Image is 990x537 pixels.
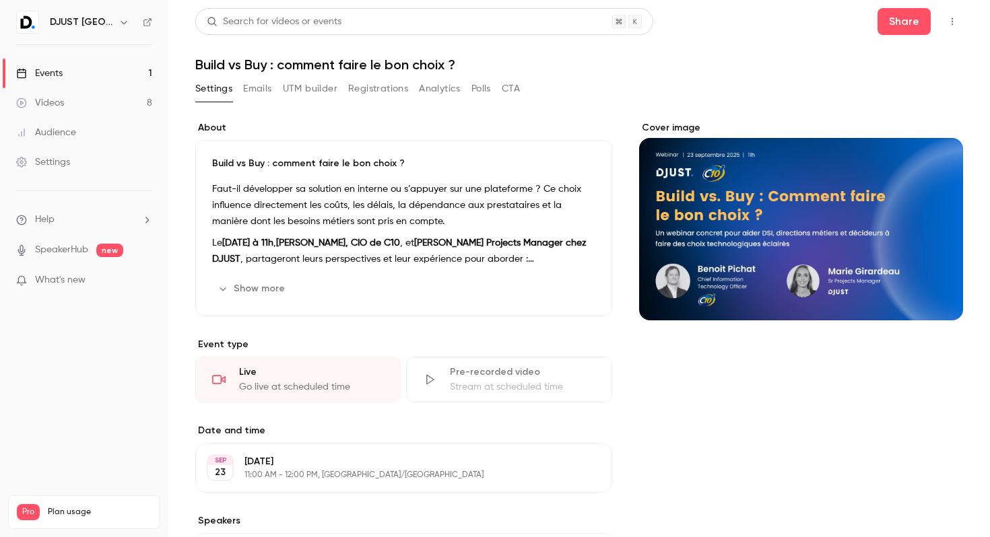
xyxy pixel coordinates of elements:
[195,357,401,402] div: LiveGo live at scheduled time
[450,380,595,394] div: Stream at scheduled time
[639,121,963,320] section: Cover image
[16,67,63,80] div: Events
[212,157,595,170] p: Build vs Buy : comment faire le bon choix ?
[243,78,271,100] button: Emails
[35,243,88,257] a: SpeakerHub
[195,338,612,351] p: Event type
[195,78,232,100] button: Settings
[35,273,86,287] span: What's new
[212,181,595,229] p: Faut-il développer sa solution en interne ou s’appuyer sur une plateforme ? Ce choix influence di...
[471,78,491,100] button: Polls
[239,380,384,394] div: Go live at scheduled time
[50,15,113,29] h6: DJUST [GEOGRAPHIC_DATA]
[195,121,612,135] label: About
[17,11,38,33] img: DJUST France
[502,78,520,100] button: CTA
[195,424,612,437] label: Date and time
[16,155,70,169] div: Settings
[283,78,337,100] button: UTM builder
[406,357,612,402] div: Pre-recorded videoStream at scheduled time
[16,96,64,110] div: Videos
[639,121,963,135] label: Cover image
[136,275,152,287] iframe: Noticeable Trigger
[96,244,123,257] span: new
[212,278,293,299] button: Show more
[244,455,541,468] p: [DATE]
[212,235,595,267] p: Le , , et , partageront leurs perspectives et leur expérience pour aborder :
[48,507,152,517] span: Plan usage
[419,78,461,100] button: Analytics
[244,470,541,480] p: 11:00 AM - 12:00 PM, [GEOGRAPHIC_DATA]/[GEOGRAPHIC_DATA]
[16,126,76,139] div: Audience
[195,57,963,73] h1: Build vs Buy : comment faire le bon choix ?
[208,456,232,465] div: SEP
[348,78,408,100] button: Registrations
[450,365,595,379] div: Pre-recorded video
[878,8,931,35] button: Share
[222,238,273,248] strong: [DATE] à 11h
[215,466,226,479] p: 23
[35,213,55,227] span: Help
[239,365,384,379] div: Live
[17,504,40,520] span: Pro
[207,15,341,29] div: Search for videos or events
[276,238,400,248] strong: [PERSON_NAME], CIO de C10
[16,213,152,227] li: help-dropdown-opener
[195,514,612,528] label: Speakers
